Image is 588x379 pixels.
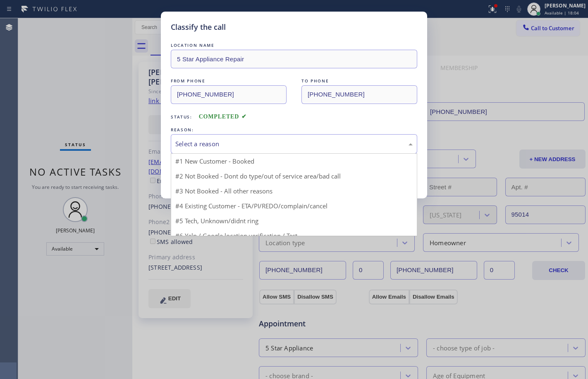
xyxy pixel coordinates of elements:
[171,183,417,198] div: #3 Not Booked - All other reasons
[171,85,287,104] input: From phone
[171,213,417,228] div: #5 Tech, Unknown/didnt ring
[171,228,417,243] div: #6 Yelp / Google location verification / Test
[301,77,417,85] div: TO PHONE
[175,139,413,149] div: Select a reason
[199,113,247,120] span: COMPLETED
[171,77,287,85] div: FROM PHONE
[301,85,417,104] input: To phone
[171,126,417,134] div: REASON:
[171,114,192,120] span: Status:
[171,22,226,33] h5: Classify the call
[171,169,417,183] div: #2 Not Booked - Dont do type/out of service area/bad call
[171,154,417,169] div: #1 New Customer - Booked
[171,198,417,213] div: #4 Existing Customer - ETA/PI/REDO/complain/cancel
[171,41,417,50] div: LOCATION NAME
